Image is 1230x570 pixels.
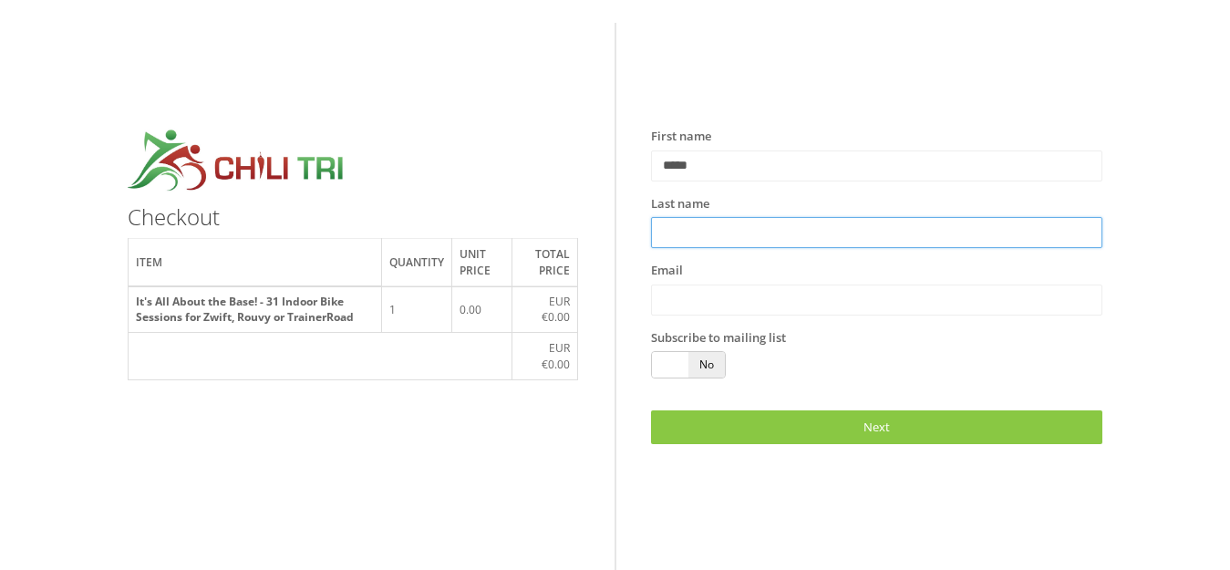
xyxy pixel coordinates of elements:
[128,286,381,333] th: It's All About the Base! - 31 Indoor Bike Sessions for Zwift, Rouvy or TrainerRoad
[512,333,578,379] td: EUR €0.00
[651,329,786,347] label: Subscribe to mailing list
[651,128,711,146] label: First name
[381,286,451,333] td: 1
[128,205,579,229] h3: Checkout
[451,239,512,286] th: Unit price
[651,195,709,213] label: Last name
[688,352,725,378] span: No
[651,262,683,280] label: Email
[651,410,1102,444] a: Next
[128,239,381,286] th: Item
[512,239,578,286] th: Total price
[451,286,512,333] td: 0.00
[128,128,345,196] img: croppedchilitri.jpg
[512,286,578,333] td: EUR €0.00
[381,239,451,286] th: Quantity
